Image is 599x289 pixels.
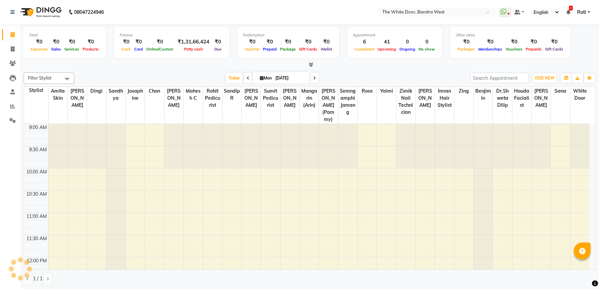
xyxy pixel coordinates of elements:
[570,87,590,102] span: white door
[524,47,543,52] span: Prepaids
[319,87,338,124] span: [PERSON_NAME] (Pammy)
[242,87,261,109] span: [PERSON_NAME]
[470,73,529,83] input: Search Appointment
[25,257,48,264] div: 12:00 PM
[120,47,132,52] span: Cash
[524,38,543,46] div: ₹0
[566,9,570,15] a: 2
[535,75,555,81] span: ADD NEW
[377,87,396,95] span: Yaimi
[376,38,398,46] div: 41
[474,87,492,102] span: benjimin
[63,47,81,52] span: Services
[543,47,565,52] span: Gift Cards
[454,87,473,95] span: Zing
[532,87,550,109] span: [PERSON_NAME]
[319,47,334,52] span: Wallet
[533,73,556,83] button: ADD NEW
[49,87,67,102] span: Amita Skin
[132,38,145,46] div: ₹0
[81,47,100,52] span: Products
[126,87,145,102] span: Josaphine
[25,191,48,198] div: 10:30 AM
[396,87,415,117] span: Zimik Nail technician
[226,73,243,83] span: Today
[120,38,132,46] div: ₹0
[33,275,42,282] span: 1 / 1
[353,32,437,38] div: Appointment
[145,38,175,46] div: ₹0
[50,47,63,52] span: Sales
[543,38,565,46] div: ₹0
[145,47,175,52] span: Online/Custom
[132,47,145,52] span: Card
[87,87,106,95] span: Dingi
[353,38,376,46] div: 6
[278,38,297,46] div: ₹0
[278,47,297,52] span: Package
[577,9,586,16] span: Ruti
[243,47,261,52] span: Voucher
[28,124,48,131] div: 9:00 AM
[184,87,203,102] span: Mahesh C
[376,47,398,52] span: Upcoming
[569,6,573,10] span: 2
[29,47,50,52] span: Expenses
[358,87,377,95] span: Rose
[222,87,241,102] span: Sandip R
[338,87,357,117] span: Semngamphi Jamang
[477,38,504,46] div: ₹0
[261,47,278,52] span: Prepaid
[29,38,50,46] div: ₹0
[300,87,319,109] span: Mangarin (Arin)
[319,38,334,46] div: ₹0
[477,47,504,52] span: Memberships
[273,73,307,83] input: 2025-09-01
[107,87,125,102] span: Sandhya
[74,3,104,22] b: 08047224946
[213,47,223,52] span: Due
[258,75,273,81] span: Mon
[63,38,81,46] div: ₹0
[145,87,164,95] span: Chon
[243,32,334,38] div: Redemption
[243,38,261,46] div: ₹0
[182,47,205,52] span: Petty cash
[25,235,48,242] div: 11:30 AM
[25,168,48,175] div: 10:00 AM
[25,213,48,220] div: 11:00 AM
[175,38,212,46] div: ₹1,31,66,424
[50,38,63,46] div: ₹0
[164,87,183,109] span: [PERSON_NAME]
[551,87,570,95] span: Sana
[456,38,477,46] div: ₹0
[261,87,280,109] span: Sumit Pedicurist
[261,38,278,46] div: ₹0
[417,38,437,46] div: 0
[456,47,477,52] span: Packages
[68,87,87,109] span: [PERSON_NAME]
[297,38,319,46] div: ₹0
[24,87,48,94] div: Stylist
[28,146,48,153] div: 9:30 AM
[512,87,531,109] span: Houda Facialist
[435,87,454,109] span: Imran Hair stylist
[280,87,299,109] span: [PERSON_NAME]
[493,87,512,109] span: Dr.Shweta Dilip
[212,38,224,46] div: ₹0
[398,38,417,46] div: 0
[203,87,222,109] span: Rohit Pedicurist
[17,3,63,22] img: logo
[353,47,376,52] span: Completed
[456,32,565,38] div: Other sales
[504,47,524,52] span: Vouchers
[504,38,524,46] div: ₹0
[416,87,435,109] span: [PERSON_NAME]
[398,47,417,52] span: Ongoing
[29,32,100,38] div: Total
[297,47,319,52] span: Gift Cards
[417,47,437,52] span: No show
[120,32,224,38] div: Finance
[28,75,52,81] span: Filter Stylist
[81,38,100,46] div: ₹0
